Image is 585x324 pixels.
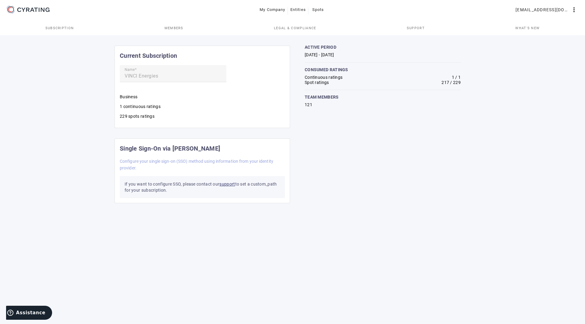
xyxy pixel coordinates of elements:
input: Name of the subscription [125,72,222,80]
span: Legal & Compliance [274,26,316,30]
p: 1 continuous ratings [120,103,285,110]
button: [EMAIL_ADDRESS][DOMAIN_NAME] [513,4,580,15]
button: My Company [257,4,288,15]
td: Spot ratings [305,80,408,85]
span: What's new [515,26,540,30]
td: 217 / 229 [408,80,461,85]
span: Spots [312,5,324,15]
mat-label: Name [125,68,135,72]
span: Support [407,26,425,30]
mat-card-subtitle: Configure your single sign-on (SSO) method using information from your identity provider. [120,158,285,171]
iframe: Ouvre un widget dans lequel vous pouvez trouver plus d’informations [6,306,52,321]
mat-card-title: Current Subscription [120,51,177,61]
button: Entities [288,4,308,15]
mat-card-title: Single Sign-On via [PERSON_NAME] [120,144,220,153]
span: Members [165,26,183,30]
td: 1 / 1 [408,75,461,80]
div: [DATE] - [DATE] [305,52,461,57]
span: Entities [290,5,306,15]
div: active period [305,45,461,49]
p: If you want to configure SSO, please contact our to set a custom_path for your subscription. [120,176,285,198]
div: consumed ratings [305,68,461,72]
p: 229 spots ratings [120,113,285,119]
span: My Company [260,5,285,15]
cr-card: Single Sign-On via SAML [115,138,290,203]
div: team members [305,95,461,99]
span: [EMAIL_ADDRESS][DOMAIN_NAME] [516,5,570,15]
mat-icon: more_vert [570,6,578,13]
a: support [219,182,235,186]
span: Subscription [45,26,74,30]
g: CYRATING [17,8,50,12]
p: Business [120,94,285,100]
div: 121 [305,102,461,107]
button: Spots [308,4,328,15]
td: Continuous ratings [305,75,408,80]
